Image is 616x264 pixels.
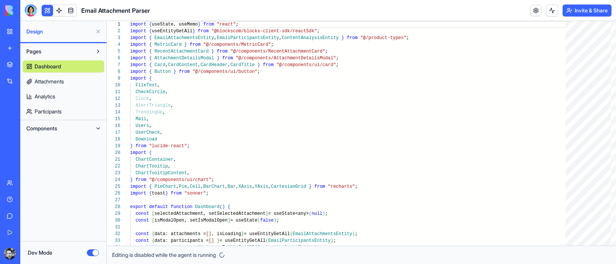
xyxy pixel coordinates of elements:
[187,143,190,149] span: ;
[206,191,209,196] span: ;
[309,184,311,189] span: }
[211,29,317,34] span: "@blockscom/blocks-client-sdk/reactSdk"
[130,49,146,54] span: import
[336,56,338,61] span: ;
[198,62,200,68] span: ,
[107,35,120,41] div: 3
[107,170,120,177] div: 23
[107,224,120,231] div: 31
[149,69,152,74] span: {
[149,76,152,81] span: {
[217,56,219,61] span: }
[200,62,228,68] span: CardHeader
[107,48,120,55] div: 5
[193,29,195,34] span: }
[258,62,260,68] span: }
[152,211,155,216] span: [
[257,218,260,223] span: (
[230,62,255,68] span: CardTitle
[325,211,328,216] span: ;
[23,75,104,87] a: Attachments
[187,170,190,176] span: ,
[35,93,55,100] span: Analytics
[149,184,152,189] span: {
[35,78,64,85] span: Attachments
[211,231,241,237] span: , isLoading
[130,56,146,61] span: import
[135,143,146,149] span: from
[352,231,355,237] span: )
[107,183,120,190] div: 25
[23,106,104,118] a: Participants
[325,49,328,54] span: ;
[135,238,149,243] span: const
[130,177,133,183] span: }
[155,184,176,189] span: PieChart
[230,218,257,223] span: = useState
[135,211,149,216] span: const
[193,69,258,74] span: "@/components/ui/button"
[165,89,168,95] span: ,
[149,56,152,61] span: {
[217,35,279,41] span: EmailParticipantsEntity
[228,184,236,189] span: Bar
[130,150,146,155] span: import
[198,29,209,34] span: from
[282,35,338,41] span: ContentAnalysisEntity
[107,156,120,163] div: 21
[135,96,149,101] span: Clock
[360,35,406,41] span: "@/product-types"
[203,42,271,47] span: "@/components/MetricCard"
[107,82,120,89] div: 10
[149,42,152,47] span: {
[160,130,162,135] span: ,
[333,238,336,243] span: ;
[107,231,120,237] div: 32
[209,245,255,250] span: = useEntityGetAll
[173,69,176,74] span: }
[107,116,120,122] div: 15
[238,184,252,189] span: XAxis
[107,102,120,109] div: 13
[155,35,214,41] span: EmailAttachmentsEntity
[107,62,120,68] div: 7
[107,163,120,170] div: 22
[171,191,182,196] span: from
[149,96,152,101] span: ,
[135,83,157,88] span: FileText
[209,238,211,243] span: [
[355,231,358,237] span: ;
[236,56,336,61] span: "@/components/AttachmentDetailsModal"
[130,184,146,189] span: import
[149,62,152,68] span: {
[255,245,257,250] span: (
[168,164,171,169] span: ,
[328,184,355,189] span: "recharts"
[5,5,52,16] img: logo
[271,42,274,47] span: ;
[155,245,198,250] span: data: analyses =
[198,245,200,250] span: [
[107,129,120,136] div: 17
[206,245,209,250] span: }
[322,211,325,216] span: )
[263,62,274,68] span: from
[152,191,165,196] span: toast
[23,45,92,57] button: Pages
[107,237,120,244] div: 33
[244,231,290,237] span: = useEntityGetAll
[190,42,200,47] span: from
[274,218,276,223] span: )
[130,29,146,34] span: import
[203,22,214,27] span: from
[135,116,146,122] span: Mail
[341,35,344,41] span: }
[152,218,155,223] span: [
[149,29,152,34] span: {
[81,6,150,15] span: Email Attachment Parser
[152,22,198,27] span: useState, useMemo
[171,103,173,108] span: ,
[331,238,333,243] span: )
[173,157,176,162] span: ,
[155,218,228,223] span: isModalOpen, setIsModalOpen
